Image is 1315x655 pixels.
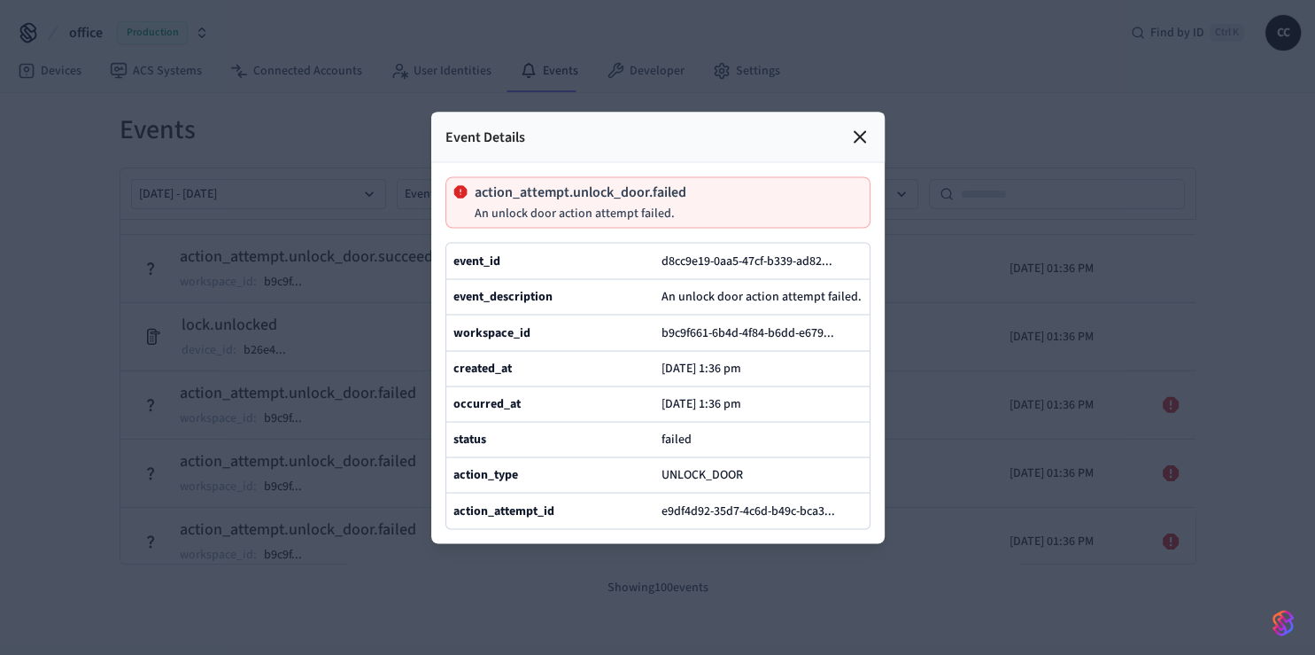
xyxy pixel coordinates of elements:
button: b9c9f661-6b4d-4f84-b6dd-e679... [658,322,852,343]
b: occurred_at [453,395,521,413]
b: event_description [453,288,553,306]
b: status [453,431,486,448]
button: e9df4d92-35d7-4c6d-b49c-bca3... [658,500,853,521]
b: action_attempt_id [453,502,554,519]
b: workspace_id [453,324,530,341]
b: action_type [453,466,518,484]
b: event_id [453,252,500,269]
p: An unlock door action attempt failed. [475,206,686,220]
b: created_at [453,360,512,378]
span: An unlock door action attempt failed. [661,288,862,306]
p: action_attempt.unlock_door.failed [475,184,686,199]
span: UNLOCK_DOOR [661,466,743,484]
span: failed [661,431,692,448]
p: Event Details [445,126,525,147]
button: d8cc9e19-0aa5-47cf-b339-ad82... [658,250,850,271]
img: SeamLogoGradient.69752ec5.svg [1272,609,1294,637]
p: [DATE] 1:36 pm [661,397,741,411]
p: [DATE] 1:36 pm [661,362,741,376]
